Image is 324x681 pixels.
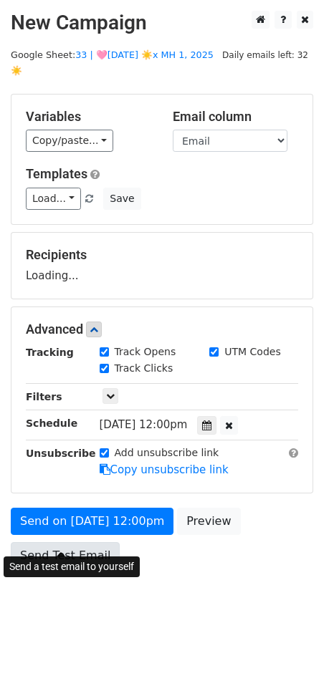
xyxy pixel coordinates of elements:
a: Send on [DATE] 12:00pm [11,508,173,535]
button: Save [103,188,140,210]
h5: Advanced [26,322,298,337]
a: Templates [26,166,87,181]
label: Track Clicks [115,361,173,376]
strong: Unsubscribe [26,448,96,459]
h5: Email column [173,109,298,125]
a: Preview [177,508,240,535]
label: Track Opens [115,344,176,359]
span: Daily emails left: 32 [217,47,313,63]
div: Send a test email to yourself [4,556,140,577]
a: Copy/paste... [26,130,113,152]
h5: Variables [26,109,151,125]
a: Daily emails left: 32 [217,49,313,60]
a: Copy unsubscribe link [100,463,229,476]
a: 33 | 🩷[DATE] ☀️x MH 1, 2025☀️ [11,49,214,77]
strong: Schedule [26,417,77,429]
strong: Filters [26,391,62,402]
div: Loading... [26,247,298,284]
strong: Tracking [26,347,74,358]
label: Add unsubscribe link [115,445,219,460]
iframe: Chat Widget [252,612,324,681]
h2: New Campaign [11,11,313,35]
a: Send Test Email [11,542,120,569]
small: Google Sheet: [11,49,214,77]
span: [DATE] 12:00pm [100,418,188,431]
a: Load... [26,188,81,210]
label: UTM Codes [224,344,280,359]
h5: Recipients [26,247,298,263]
